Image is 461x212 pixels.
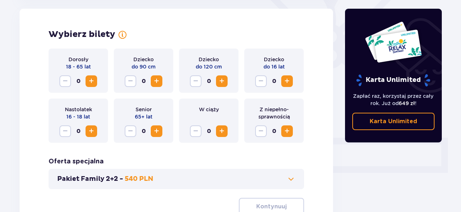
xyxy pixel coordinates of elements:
span: 0 [72,125,84,137]
p: Karta Unlimited [356,74,431,87]
button: Zwiększ [281,75,293,87]
p: Zapłać raz, korzystaj przez cały rok. Już od ! [352,92,435,107]
p: Dziecko [133,56,154,63]
button: Zmniejsz [255,75,267,87]
button: Zmniejsz [190,75,202,87]
p: Dziecko [199,56,219,63]
p: Kontynuuj [256,203,287,211]
button: Zwiększ [86,125,97,137]
span: 0 [138,75,149,87]
span: 0 [203,125,215,137]
button: Zwiększ [216,75,228,87]
span: 0 [203,75,215,87]
p: 540 PLN [125,175,153,183]
p: do 90 cm [132,63,155,70]
p: 18 - 65 lat [66,63,91,70]
button: Zmniejsz [59,75,71,87]
button: Zmniejsz [255,125,267,137]
button: Zwiększ [151,75,162,87]
h3: Oferta specjalna [49,157,104,166]
p: Karta Unlimited [370,117,417,125]
p: 65+ lat [135,113,153,120]
p: Dziecko [264,56,284,63]
p: Z niepełno­sprawnością [250,106,298,120]
p: Senior [136,106,152,113]
button: Zmniejsz [125,75,136,87]
p: do 16 lat [263,63,285,70]
span: 0 [268,125,280,137]
p: Dorosły [68,56,88,63]
p: Nastolatek [65,106,92,113]
button: Zwiększ [216,125,228,137]
h2: Wybierz bilety [49,29,115,40]
img: Dwie karty całoroczne do Suntago z napisem 'UNLIMITED RELAX', na białym tle z tropikalnymi liśćmi... [365,21,422,63]
span: 649 zł [399,100,415,106]
button: Pakiet Family 2+2 -540 PLN [57,175,295,183]
p: W ciąży [199,106,219,113]
button: Zmniejsz [59,125,71,137]
p: 16 - 18 lat [66,113,90,120]
button: Zwiększ [281,125,293,137]
p: do 120 cm [196,63,222,70]
span: 0 [72,75,84,87]
span: 0 [138,125,149,137]
button: Zmniejsz [125,125,136,137]
span: 0 [268,75,280,87]
p: Pakiet Family 2+2 - [57,175,123,183]
button: Zwiększ [151,125,162,137]
button: Zwiększ [86,75,97,87]
button: Zmniejsz [190,125,202,137]
a: Karta Unlimited [352,113,435,130]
